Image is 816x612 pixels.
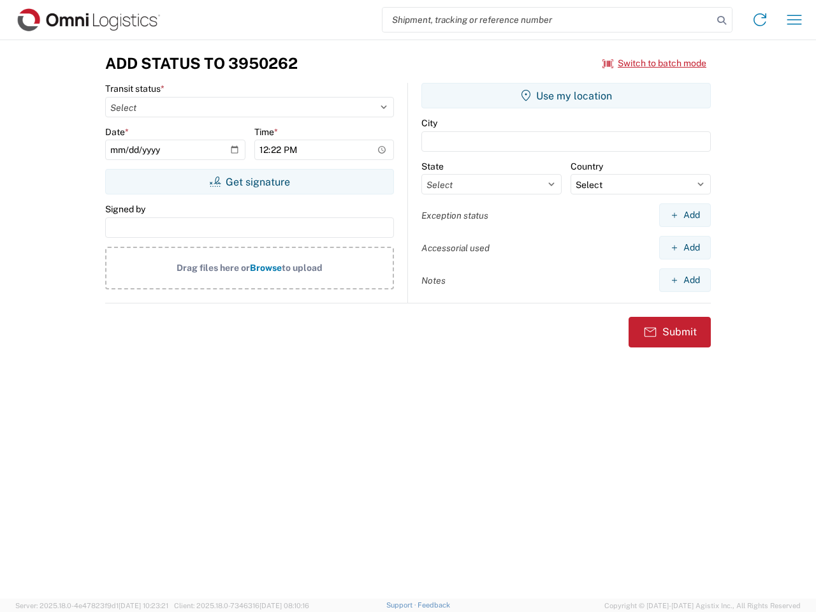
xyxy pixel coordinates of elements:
[105,169,394,194] button: Get signature
[421,117,437,129] label: City
[105,83,164,94] label: Transit status
[659,203,711,227] button: Add
[282,263,323,273] span: to upload
[174,602,309,609] span: Client: 2025.18.0-7346316
[659,268,711,292] button: Add
[421,83,711,108] button: Use my location
[421,275,446,286] label: Notes
[105,54,298,73] h3: Add Status to 3950262
[602,53,706,74] button: Switch to batch mode
[105,126,129,138] label: Date
[421,210,488,221] label: Exception status
[629,317,711,347] button: Submit
[250,263,282,273] span: Browse
[177,263,250,273] span: Drag files here or
[119,602,168,609] span: [DATE] 10:23:21
[259,602,309,609] span: [DATE] 08:10:16
[254,126,278,138] label: Time
[421,242,490,254] label: Accessorial used
[604,600,801,611] span: Copyright © [DATE]-[DATE] Agistix Inc., All Rights Reserved
[386,601,418,609] a: Support
[659,236,711,259] button: Add
[571,161,603,172] label: Country
[421,161,444,172] label: State
[382,8,713,32] input: Shipment, tracking or reference number
[105,203,145,215] label: Signed by
[15,602,168,609] span: Server: 2025.18.0-4e47823f9d1
[418,601,450,609] a: Feedback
